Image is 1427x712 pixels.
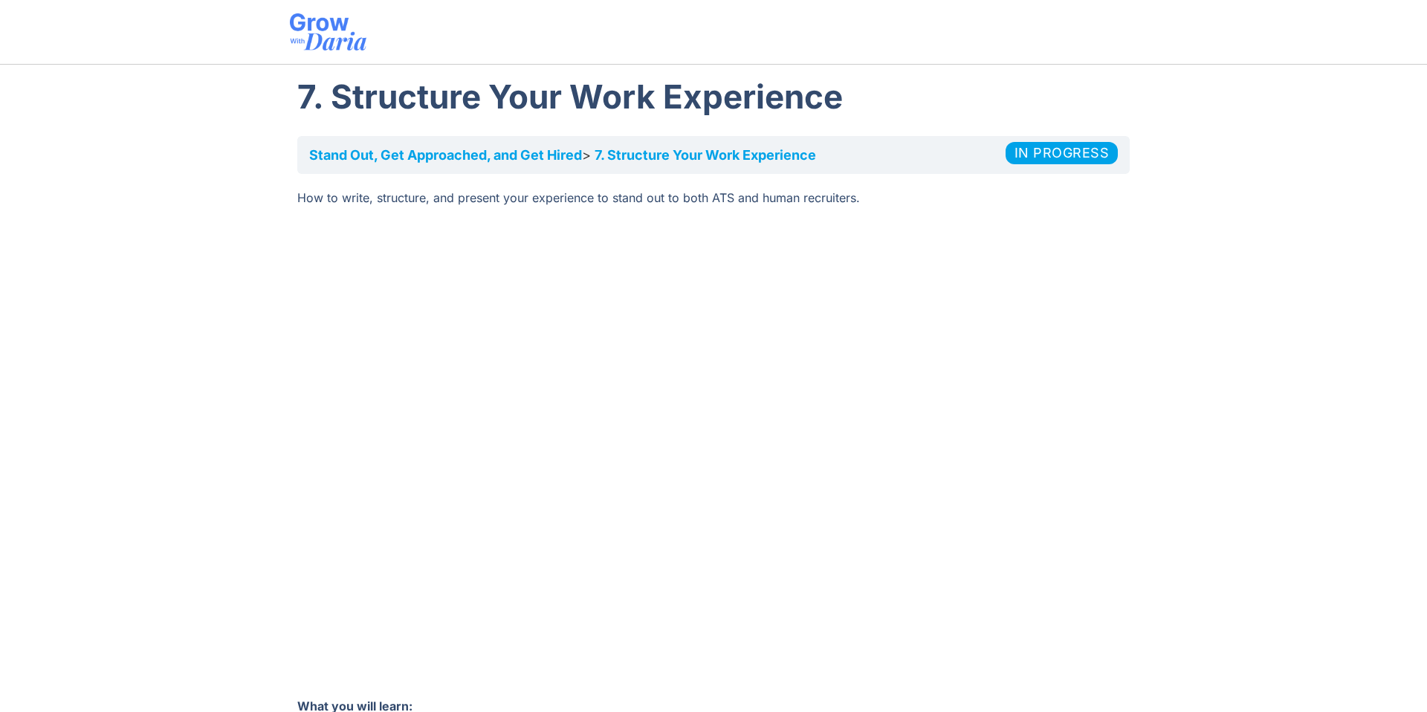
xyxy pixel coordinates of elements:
[297,136,1130,174] nav: Breadcrumbs
[297,72,1130,121] h1: 7. Structure Your Work Experience
[309,147,582,163] a: Stand Out, Get Approached, and Get Hired​
[595,147,816,163] a: 7. Structure Your Work Experience
[1006,142,1119,164] div: In Progress
[297,217,1130,685] iframe: To enrich screen reader interactions, please activate Accessibility in Grammarly extension settings
[297,189,1130,207] p: How to write, structure, and present your experience to stand out to both ATS and human recruiters.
